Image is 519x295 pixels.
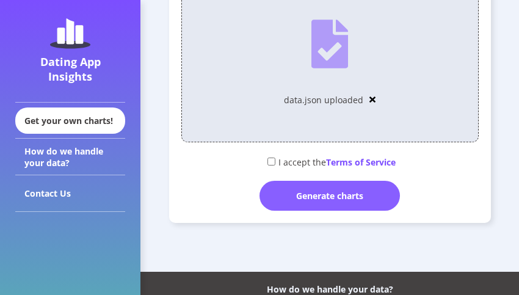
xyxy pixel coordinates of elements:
[284,94,363,106] div: data.json uploaded
[15,139,125,175] div: How do we handle your data?
[369,95,376,104] img: close-solid.cbe4567e.svg
[326,156,396,168] span: Terms of Service
[15,107,125,134] div: Get your own charts!
[267,283,393,295] div: How do we handle your data?
[50,18,90,49] img: dating-app-insights-logo.5abe6921.svg
[181,151,479,172] div: I accept the
[15,175,125,212] div: Contact Us
[259,181,400,211] div: Generate charts
[311,20,347,68] img: file-uploaded.ea247aa8.svg
[18,54,122,84] div: Dating App Insights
